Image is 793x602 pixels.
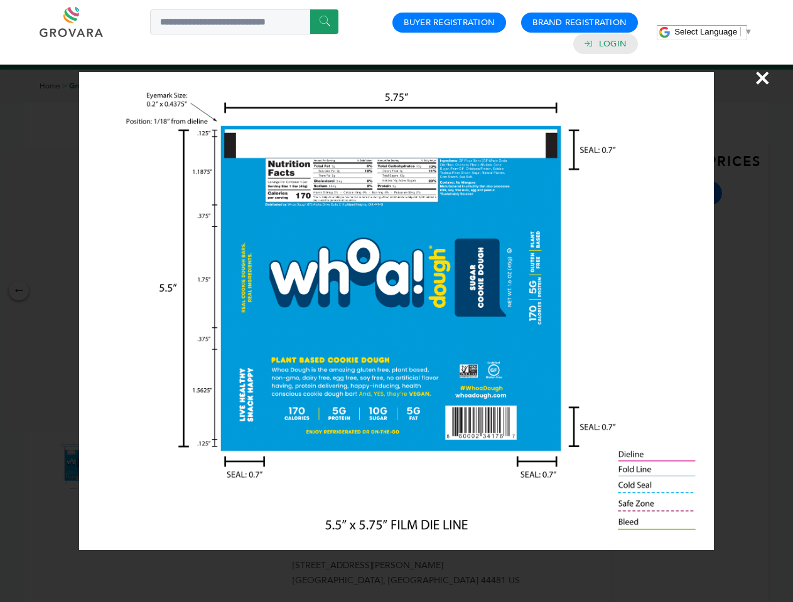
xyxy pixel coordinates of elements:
[79,72,713,550] img: Image Preview
[674,27,752,36] a: Select Language​
[740,27,741,36] span: ​
[599,38,627,50] a: Login
[744,27,752,36] span: ▼
[404,17,495,28] a: Buyer Registration
[532,17,627,28] a: Brand Registration
[754,60,771,95] span: ×
[674,27,737,36] span: Select Language
[150,9,338,34] input: Search a product or brand...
